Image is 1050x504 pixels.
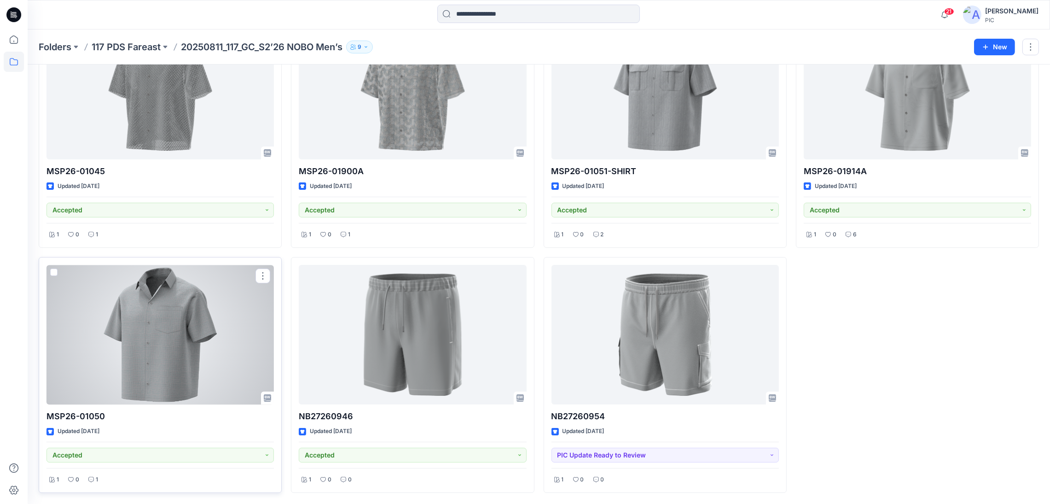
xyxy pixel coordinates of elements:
[57,230,59,240] p: 1
[804,165,1031,178] p: MSP26-01914A
[985,6,1038,17] div: [PERSON_NAME]
[580,230,584,240] p: 0
[853,230,857,240] p: 6
[358,42,361,52] p: 9
[551,265,779,404] a: NB27260954
[46,410,274,423] p: MSP26-01050
[46,165,274,178] p: MSP26-01045
[804,20,1031,159] a: MSP26-01914A
[58,182,99,191] p: Updated [DATE]
[346,41,373,53] button: 9
[833,230,836,240] p: 0
[310,427,352,436] p: Updated [DATE]
[75,230,79,240] p: 0
[299,410,526,423] p: NB27260946
[299,165,526,178] p: MSP26-01900A
[601,230,604,240] p: 2
[58,427,99,436] p: Updated [DATE]
[580,475,584,485] p: 0
[328,230,331,240] p: 0
[96,230,98,240] p: 1
[309,230,311,240] p: 1
[348,475,352,485] p: 0
[551,165,779,178] p: MSP26-01051-SHIRT
[181,41,342,53] p: 20250811_117_GC_S2’26 NOBO Men’s
[815,182,857,191] p: Updated [DATE]
[310,182,352,191] p: Updated [DATE]
[46,20,274,159] a: MSP26-01045
[299,265,526,404] a: NB27260946
[944,8,954,15] span: 21
[562,475,564,485] p: 1
[963,6,981,24] img: avatar
[92,41,161,53] a: 117 PDS Fareast
[75,475,79,485] p: 0
[562,230,564,240] p: 1
[299,20,526,159] a: MSP26-01900A
[46,265,274,404] a: MSP26-01050
[563,182,604,191] p: Updated [DATE]
[974,39,1015,55] button: New
[309,475,311,485] p: 1
[57,475,59,485] p: 1
[328,475,331,485] p: 0
[551,410,779,423] p: NB27260954
[985,17,1038,23] div: PIC
[39,41,71,53] a: Folders
[563,427,604,436] p: Updated [DATE]
[601,475,604,485] p: 0
[551,20,779,159] a: MSP26-01051-SHIRT
[814,230,816,240] p: 1
[96,475,98,485] p: 1
[348,230,350,240] p: 1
